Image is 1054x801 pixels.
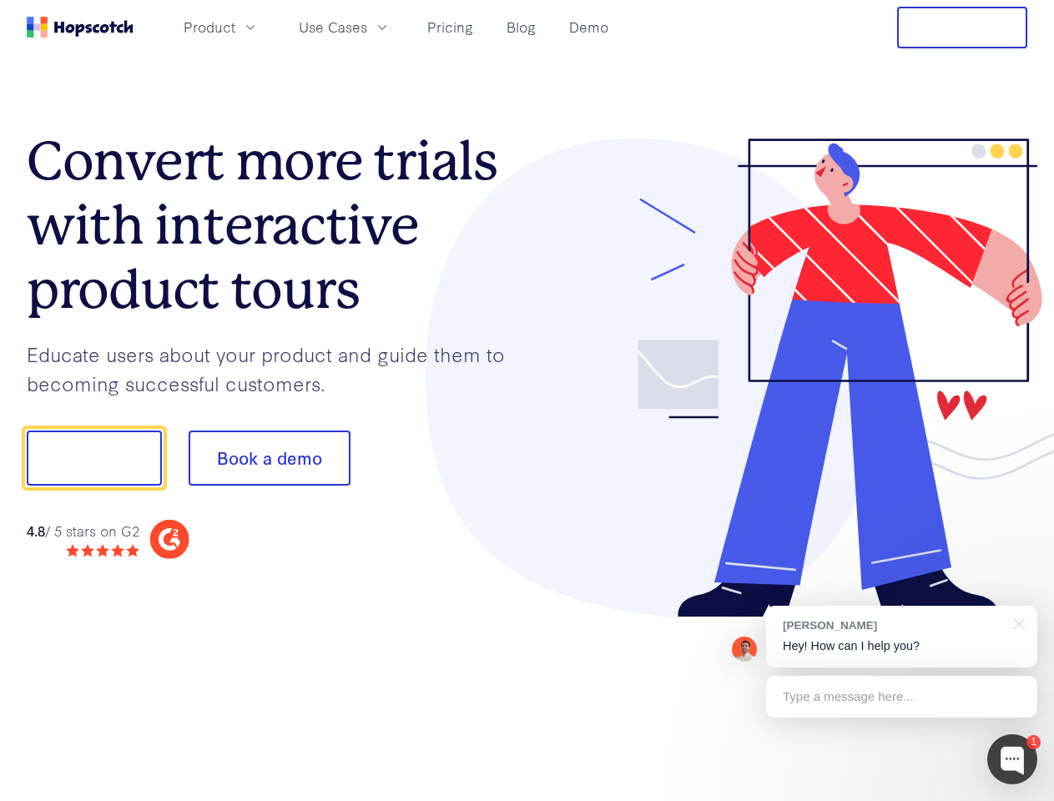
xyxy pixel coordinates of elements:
button: Use Cases [289,13,401,41]
a: Pricing [421,13,480,41]
button: Free Trial [897,7,1027,48]
div: 1 [1026,735,1041,749]
button: Book a demo [189,431,350,486]
img: Mark Spera [732,637,757,662]
a: Home [27,17,134,38]
span: Use Cases [299,17,367,38]
a: Demo [562,13,615,41]
a: Blog [500,13,542,41]
p: Educate users about your product and guide them to becoming successful customers. [27,340,527,397]
h1: Convert more trials with interactive product tours [27,129,527,321]
div: Type a message here... [766,676,1037,718]
strong: 4.8 [27,521,45,540]
span: Product [184,17,235,38]
div: [PERSON_NAME] [783,617,1004,633]
button: Show me! [27,431,162,486]
p: Hey! How can I help you? [783,637,1021,655]
button: Product [174,13,269,41]
div: / 5 stars on G2 [27,521,139,542]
